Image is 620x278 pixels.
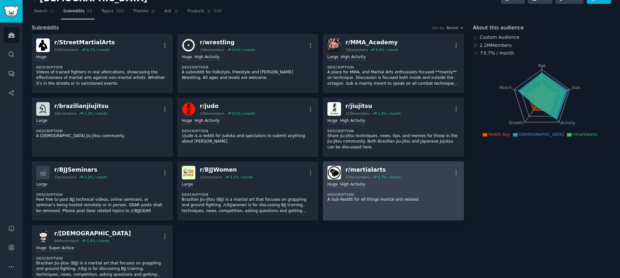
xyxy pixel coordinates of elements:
[32,98,173,157] a: brazilianjiujitsur/brazilianjiujitsu16kmembers1.3% / monthLargeDescriptionA [DEMOGRAPHIC_DATA] Ji...
[87,48,109,52] div: 0.7 % / month
[327,69,460,87] p: A place for MMA, and Martial Arts enthusiasts focused **mainly** on technique. Discussion is focu...
[376,48,398,52] div: 6.4 % / month
[327,102,341,116] img: jiujitsu
[36,230,50,243] img: bjj
[116,8,124,14] span: 162
[54,38,115,47] div: r/ StreetMartialArts
[36,197,168,214] p: Feel free to post BJJ technical videos, online seminars, or seminar's being hosted remotely or in...
[230,175,253,179] div: 4.1 % / month
[182,38,195,52] img: wrestling
[133,8,149,14] span: Themes
[232,48,255,52] div: 0.5 % / month
[54,102,108,110] div: r/ brazilianjiujitsu
[36,69,168,87] p: Videos of trained fighters in real altercations, showcasing the effectiveness of martial arts aga...
[187,8,204,14] span: Products
[54,230,131,238] div: r/ [DEMOGRAPHIC_DATA]
[36,245,46,251] div: Huge
[447,26,458,30] span: Recent
[164,8,171,14] span: Ask
[573,132,598,137] span: r/martialarts
[194,118,220,124] div: High Activity
[32,24,59,32] span: Subreddits
[327,166,341,179] img: martialarts
[341,54,366,60] div: High Activity
[54,48,79,52] div: 202k members
[346,175,370,179] div: 478k members
[194,54,220,60] div: High Activity
[85,175,108,179] div: 0.2 % / month
[200,48,224,52] div: 196k members
[182,69,314,81] p: A subreddit for Folkstyle, Freestyle and [PERSON_NAME] Wrestling. All ages and levels are welcome.
[509,121,523,125] tspan: Growth
[54,166,108,174] div: r/ BJJSeminars
[327,182,338,188] div: Huge
[346,38,399,47] div: r/ MMA_Academy
[346,111,370,116] div: 129k members
[489,132,510,137] span: Reddit Avg
[182,166,195,179] img: BJJWomen
[99,6,126,19] a: Topics162
[473,34,611,41] div: Custom Audience
[327,192,460,197] dt: Description
[323,34,464,93] a: MMA_Academyr/MMA_Academy33kmembers6.4% / monthLargeHigh ActivityDescriptionA place for MMA, and M...
[480,50,514,57] div: ↑ 0.7 % / month
[54,111,77,116] div: 16k members
[177,98,318,157] a: judor/judo236kmembers0.5% / monthHugeHigh ActivityDescriptionr/judo is a reddit for judoka and sp...
[182,197,314,214] p: Brazilian Jiu-Jitsu (BJJ) is a martial art that focuses on grappling and ground fighting. /r/bjjw...
[378,111,401,116] div: 1.4 % / month
[327,118,338,124] div: Huge
[32,34,173,93] a: StreetMartialArtsr/StreetMartialArts202kmembers0.7% / monthHugeDescriptionVideos of trained fight...
[36,54,46,60] div: Huge
[36,102,50,116] img: brazilianjiujitsu
[54,239,79,243] div: 869k members
[182,54,192,60] div: Huge
[500,85,512,90] tspan: Reach
[473,24,524,32] span: About this audience
[49,245,74,251] div: Super Active
[182,192,314,197] dt: Description
[182,102,195,116] img: judo
[4,6,19,17] img: GummySearch logo
[36,133,168,139] p: A [DEMOGRAPHIC_DATA] Jiu Jitsu community.
[473,42,611,49] div: 2.2M Members
[182,182,193,188] div: Large
[85,111,108,116] div: 1.3 % / month
[36,38,50,52] img: StreetMartialArts
[538,63,546,68] tspan: Age
[32,161,173,220] a: r/BJJSeminars19kmembers0.2% / monthLargeDescriptionFeel free to post BJJ technical videos, online...
[182,133,314,144] p: r/judo is a reddit for judoka and spectators to submit anything about [PERSON_NAME].
[182,118,192,124] div: Huge
[61,6,95,19] a: Subreddits10
[63,8,85,14] span: Subreddits
[323,98,464,157] a: jiujitsur/jiujitsu129kmembers1.4% / monthHugeHigh ActivityDescriptionShare jiu-jitsu techniques, ...
[182,129,314,133] dt: Description
[572,85,580,90] tspan: Size
[327,38,341,52] img: MMA_Academy
[213,8,222,14] span: 268
[323,161,464,220] a: martialartsr/martialarts478kmembers0.7% / monthHugeHigh ActivityDescriptionA Sub-Reddit for all t...
[346,48,368,52] div: 33k members
[346,166,401,174] div: r/ martialarts
[177,34,318,93] a: wrestlingr/wrestling196kmembers0.5% / monthHugeHigh ActivityDescriptionA subreddit for Folkstyle,...
[131,6,158,19] a: Themes
[200,111,224,116] div: 236k members
[200,38,255,47] div: r/ wrestling
[432,26,444,30] div: Sort by
[34,8,47,14] span: Search
[32,6,57,19] a: Search
[327,197,460,203] p: A Sub-Reddit for all things martial arts related
[36,256,168,261] dt: Description
[378,175,401,179] div: 0.7 % / month
[327,133,460,150] p: Share jiu-jitsu techniques, news, tips, and memes for those in the jiu-jitsu community. Both Braz...
[87,8,92,14] span: 10
[36,65,168,69] dt: Description
[36,182,47,188] div: Large
[447,26,464,30] button: Recent
[87,239,109,243] div: 0.4 % / month
[232,111,255,116] div: 0.5 % / month
[36,118,47,124] div: Large
[346,102,401,110] div: r/ jiujitsu
[327,54,338,60] div: Large
[36,192,168,197] dt: Description
[177,161,318,220] a: BJJWomenr/BJJWomen12kmembers4.1% / monthLargeDescriptionBrazilian Jiu-Jitsu (BJJ) is a martial ar...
